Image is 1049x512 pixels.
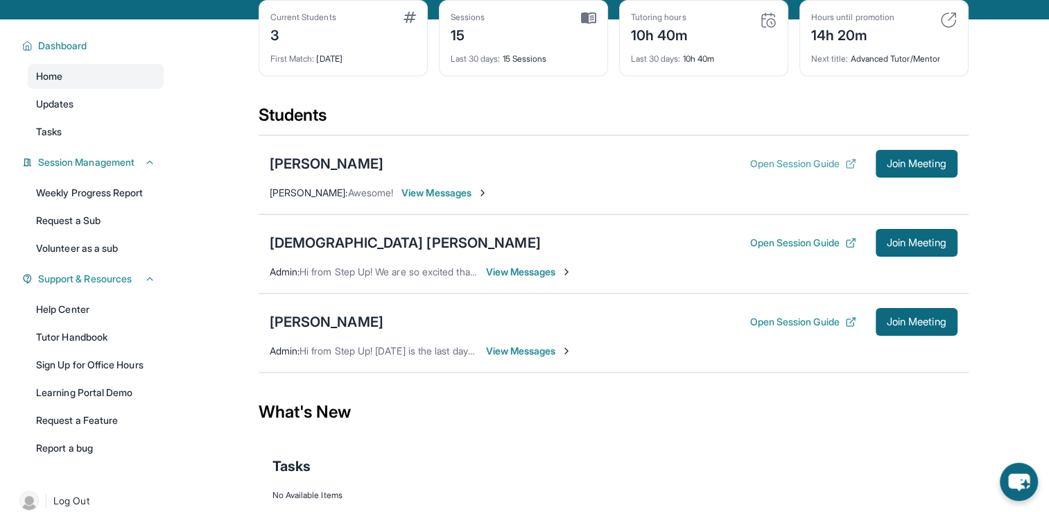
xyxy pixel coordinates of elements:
[28,180,164,205] a: Weekly Progress Report
[38,272,132,286] span: Support & Resources
[631,12,688,23] div: Tutoring hours
[631,45,777,65] div: 10h 40m
[33,155,155,169] button: Session Management
[270,53,315,64] span: First Match :
[887,160,946,168] span: Join Meeting
[1000,463,1038,501] button: chat-button
[451,53,501,64] span: Last 30 days :
[28,352,164,377] a: Sign Up for Office Hours
[36,97,74,111] span: Updates
[38,155,135,169] span: Session Management
[811,23,894,45] div: 14h 20m
[486,265,573,279] span: View Messages
[631,23,688,45] div: 10h 40m
[401,186,488,200] span: View Messages
[270,23,336,45] div: 3
[44,493,48,509] span: |
[28,64,164,89] a: Home
[28,380,164,405] a: Learning Portal Demo
[270,266,300,278] span: Admin :
[33,39,155,53] button: Dashboard
[887,318,946,326] span: Join Meeting
[28,236,164,261] a: Volunteer as a sub
[33,272,155,286] button: Support & Resources
[28,92,164,117] a: Updates
[760,12,777,28] img: card
[561,266,572,278] img: Chevron-Right
[270,345,300,357] span: Admin :
[451,12,485,23] div: Sessions
[348,187,394,198] span: Awesome!
[477,187,488,198] img: Chevron-Right
[404,12,416,23] img: card
[28,208,164,233] a: Request a Sub
[270,312,383,332] div: [PERSON_NAME]
[270,12,336,23] div: Current Students
[486,344,573,358] span: View Messages
[28,297,164,322] a: Help Center
[19,491,39,511] img: user-img
[581,12,596,24] img: card
[451,45,596,65] div: 15 Sessions
[876,229,957,257] button: Join Meeting
[749,157,856,171] button: Open Session Guide
[811,12,894,23] div: Hours until promotion
[270,233,541,253] div: [DEMOGRAPHIC_DATA] [PERSON_NAME]
[811,45,957,65] div: Advanced Tutor/Mentor
[272,456,311,476] span: Tasks
[38,39,87,53] span: Dashboard
[270,187,348,198] span: [PERSON_NAME] :
[36,69,62,83] span: Home
[561,345,572,357] img: Chevron-Right
[940,12,957,28] img: card
[451,23,485,45] div: 15
[876,150,957,178] button: Join Meeting
[28,119,164,144] a: Tasks
[811,53,849,64] span: Next title :
[259,382,969,443] div: What's New
[28,408,164,433] a: Request a Feature
[36,125,62,139] span: Tasks
[259,104,969,135] div: Students
[270,45,416,65] div: [DATE]
[272,490,955,501] div: No Available Items
[887,239,946,247] span: Join Meeting
[749,315,856,329] button: Open Session Guide
[631,53,681,64] span: Last 30 days :
[876,308,957,336] button: Join Meeting
[28,325,164,350] a: Tutor Handbook
[53,494,89,508] span: Log Out
[270,154,383,173] div: [PERSON_NAME]
[749,236,856,250] button: Open Session Guide
[28,436,164,461] a: Report a bug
